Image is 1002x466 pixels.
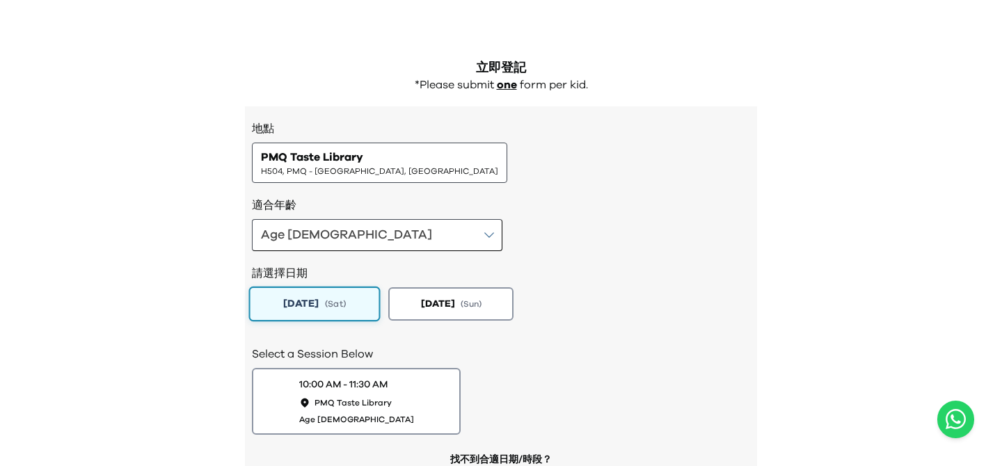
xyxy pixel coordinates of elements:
div: Age [DEMOGRAPHIC_DATA] [261,225,432,245]
button: [DATE](Sun) [388,287,514,321]
span: [DATE] [421,297,455,311]
button: 10:00 AM - 11:30 AMPMQ Taste LibraryAge [DEMOGRAPHIC_DATA] [252,368,461,435]
a: Chat with us on WhatsApp [937,401,974,438]
div: 10:00 AM - 11:30 AM [299,378,388,392]
span: Age [DEMOGRAPHIC_DATA] [299,414,414,425]
h2: 立即登記 [245,58,757,78]
span: ( Sat ) [325,298,346,310]
p: one [497,78,517,93]
h2: Select a Session Below [252,346,750,362]
h3: 適合年齡 [252,197,750,214]
span: PMQ Taste Library [261,149,363,166]
span: PMQ Taste Library [315,397,392,408]
button: [DATE](Sat) [249,287,381,321]
span: [DATE] [283,296,319,311]
span: H504, PMQ - [GEOGRAPHIC_DATA], [GEOGRAPHIC_DATA] [261,166,498,177]
button: Open WhatsApp chat [937,401,974,438]
button: Age [DEMOGRAPHIC_DATA] [252,219,502,251]
div: *Please submit form per kid. [245,78,757,93]
h2: 請選擇日期 [252,265,750,282]
h3: 地點 [252,120,750,137]
span: ( Sun ) [461,298,482,310]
